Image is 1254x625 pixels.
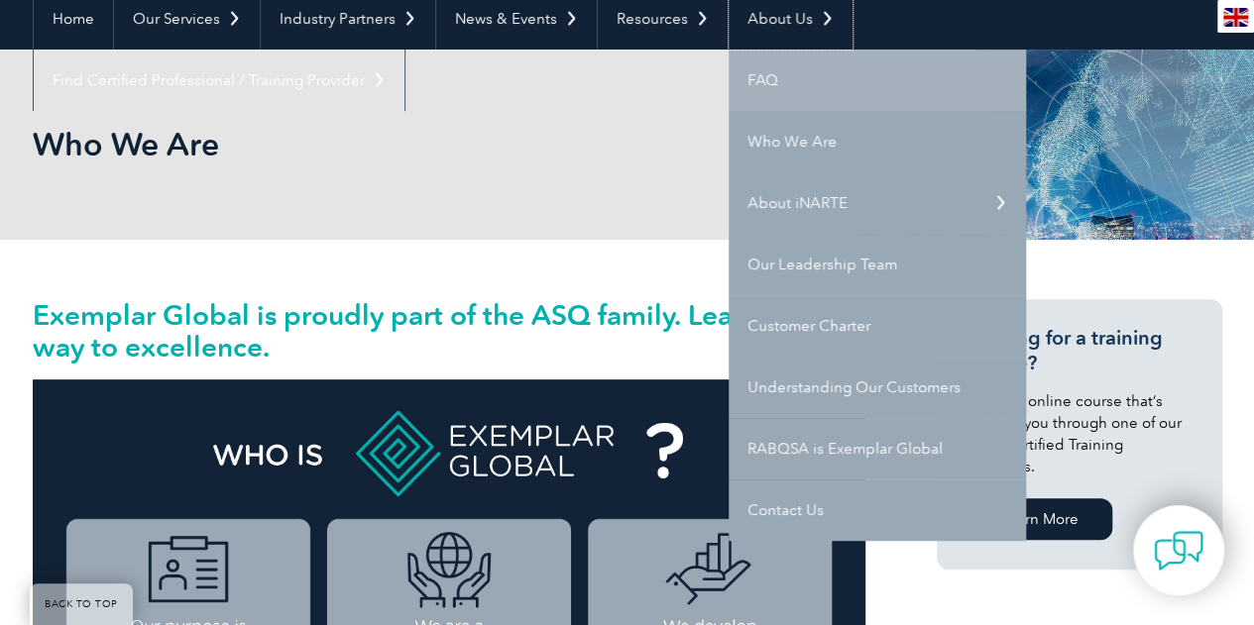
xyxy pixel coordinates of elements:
a: Contact Us [729,479,1026,541]
a: FAQ [729,50,1026,111]
img: en [1223,8,1248,27]
a: About iNARTE [729,172,1026,234]
a: Our Leadership Team [729,234,1026,295]
a: Who We Are [729,111,1026,172]
h2: Who We Are [33,129,865,160]
img: contact-chat.png [1154,526,1203,575]
h2: Exemplar Global is proudly part of the ASQ family. Leading the way to excellence. [33,299,865,363]
a: Understanding Our Customers [729,357,1026,418]
a: Customer Charter [729,295,1026,357]
a: Find Certified Professional / Training Provider [34,50,404,111]
a: BACK TO TOP [30,583,133,625]
h3: Looking for a training course? [967,326,1193,375]
a: RABQSA is Exemplar Global [729,418,1026,479]
p: Find the online course that’s right for you through one of our many certified Training Providers. [967,390,1193,477]
a: Learn More [967,498,1112,540]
